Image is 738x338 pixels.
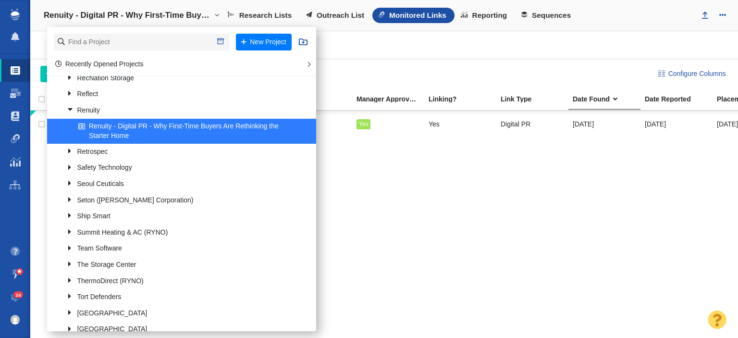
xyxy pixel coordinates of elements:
[64,87,296,102] a: Reflect
[429,96,500,102] div: Linking?
[573,114,636,135] div: [DATE]
[352,111,424,138] td: Yes
[64,144,296,159] a: Retrospec
[64,306,296,321] a: [GEOGRAPHIC_DATA]
[64,274,296,288] a: ThermoDirect (RYNO)
[501,96,572,102] div: Link Type
[64,241,296,256] a: Team Software
[515,8,579,23] a: Sequences
[64,176,296,191] a: Seoul Ceuticals
[573,96,644,102] div: Date that the backlink checker discovered the link
[64,322,296,337] a: [GEOGRAPHIC_DATA]
[501,120,530,128] span: Digital PR
[40,66,98,82] button: Add Links
[573,96,644,104] a: Date Found
[501,96,572,104] a: Link Type
[300,8,372,23] a: Outreach List
[64,71,296,86] a: RecNation Storage
[64,290,296,305] a: Tort Defenders
[236,34,292,50] button: New Project
[668,69,726,79] span: Configure Columns
[221,8,300,23] a: Research Lists
[357,96,428,104] a: Manager Approved Link?
[64,209,296,224] a: Ship Smart
[64,161,296,175] a: Safety Technology
[429,114,492,135] div: Yes
[11,315,20,325] img: c9363fb76f5993e53bff3b340d5c230a
[44,11,212,20] h4: Renuity - Digital PR - Why First-Time Buyers Are Rethinking the Starter Home
[317,11,364,20] span: Outreach List
[429,96,500,104] a: Linking?
[55,60,144,68] a: Recently Opened Projects
[239,11,292,20] span: Research Lists
[13,291,24,299] span: 24
[645,96,716,104] a: Date Reported
[472,11,507,20] span: Reporting
[532,11,571,20] span: Sequences
[455,8,515,23] a: Reporting
[64,257,296,272] a: The Storage Center
[372,8,455,23] a: Monitored Links
[357,96,428,102] div: Manager Approved Link?
[652,66,731,82] button: Configure Columns
[645,96,716,102] div: Date Reported
[64,103,296,118] a: Renuity
[64,225,296,240] a: Summit Heating & AC (RYNO)
[645,114,708,135] div: [DATE]
[54,34,229,50] input: Find a Project
[64,193,296,208] a: Seton ([PERSON_NAME] Corporation)
[358,121,369,127] span: Yes
[76,119,296,143] a: Renuity - Digital PR - Why First-Time Buyers Are Rethinking the Starter Home
[496,111,568,138] td: Digital PR
[389,11,446,20] span: Monitored Links
[11,9,19,20] img: buzzstream_logo_iconsimple.png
